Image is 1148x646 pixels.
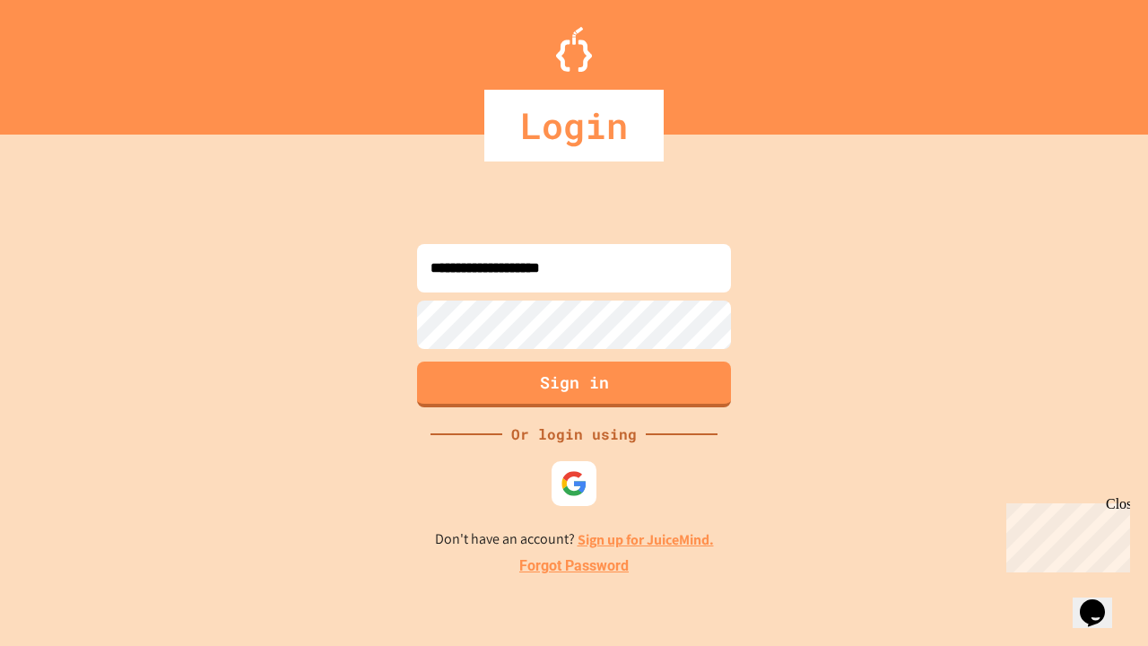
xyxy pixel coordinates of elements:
img: Logo.svg [556,27,592,72]
p: Don't have an account? [435,528,714,551]
iframe: chat widget [1073,574,1130,628]
div: Login [484,90,664,161]
div: Or login using [502,423,646,445]
a: Forgot Password [519,555,629,577]
a: Sign up for JuiceMind. [578,530,714,549]
img: google-icon.svg [561,470,587,497]
button: Sign in [417,362,731,407]
div: Chat with us now!Close [7,7,124,114]
iframe: chat widget [999,496,1130,572]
